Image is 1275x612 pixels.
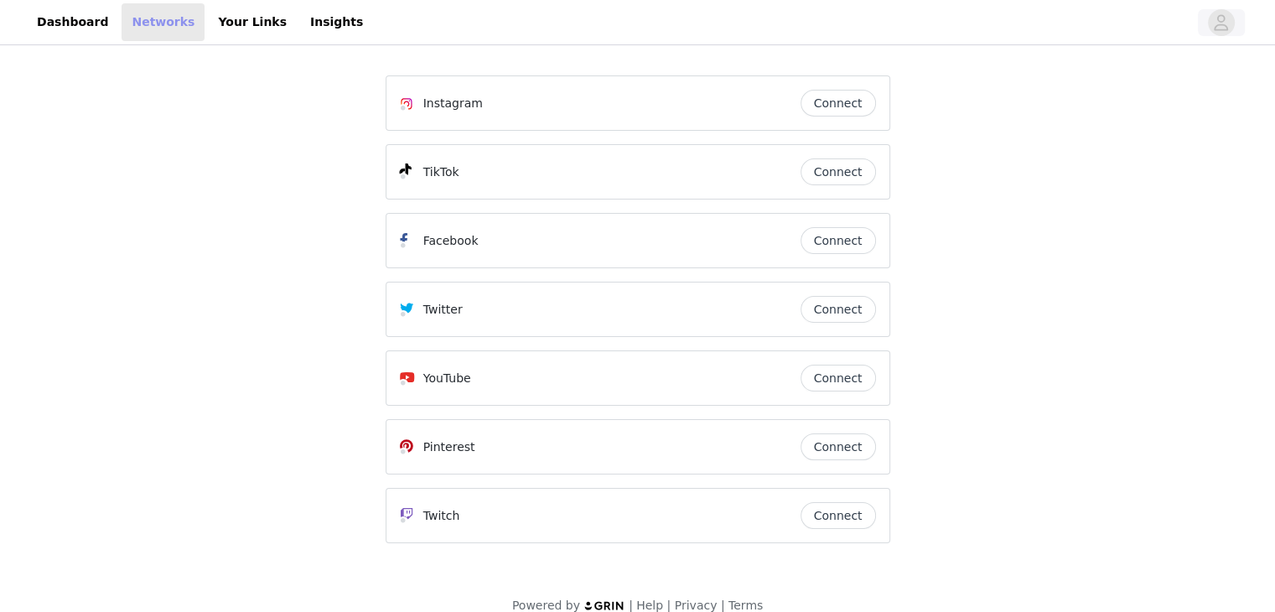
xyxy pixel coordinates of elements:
p: Pinterest [423,438,475,456]
p: TikTok [423,163,459,181]
div: avatar [1213,9,1229,36]
img: logo [583,600,625,611]
p: Facebook [423,232,479,250]
span: | [666,599,671,612]
button: Connect [801,296,876,323]
button: Connect [801,227,876,254]
a: Networks [122,3,205,41]
button: Connect [801,433,876,460]
a: Privacy [675,599,718,612]
span: | [721,599,725,612]
span: Powered by [512,599,580,612]
a: Help [636,599,663,612]
button: Connect [801,502,876,529]
a: Your Links [208,3,297,41]
a: Terms [728,599,763,612]
button: Connect [801,90,876,117]
p: YouTube [423,370,471,387]
span: | [629,599,633,612]
a: Dashboard [27,3,118,41]
img: Instagram Icon [400,97,413,111]
p: Instagram [423,95,483,112]
button: Connect [801,158,876,185]
p: Twitter [423,301,463,319]
button: Connect [801,365,876,392]
p: Twitch [423,507,460,525]
a: Insights [300,3,373,41]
